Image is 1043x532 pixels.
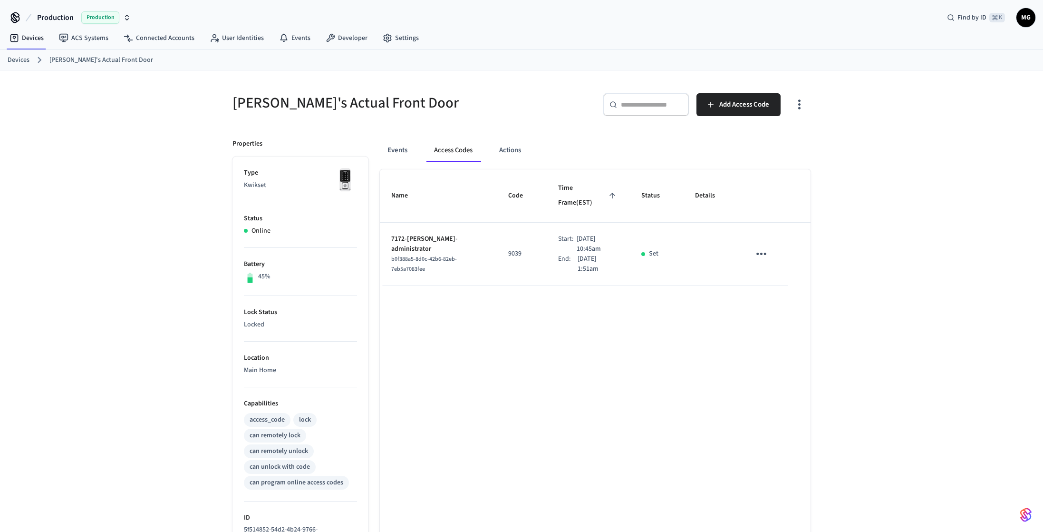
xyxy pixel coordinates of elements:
[244,320,357,330] p: Locked
[271,30,318,47] a: Events
[232,93,516,113] h5: [PERSON_NAME]'s Actual Front Door
[719,99,769,111] span: Add Access Code
[8,55,29,65] a: Devices
[244,365,357,375] p: Main Home
[250,446,308,456] div: can remotely unlock
[508,188,535,203] span: Code
[380,139,811,162] div: ant example
[244,353,357,363] p: Location
[49,55,153,65] a: [PERSON_NAME]'s Actual Front Door
[391,234,485,254] p: 7172-[PERSON_NAME]-administrator
[380,169,811,286] table: sticky table
[251,226,270,236] p: Online
[375,30,426,47] a: Settings
[391,255,457,273] span: b0f388a5-8d0c-42b6-82eb-7eb5a7083fee
[558,181,618,211] span: Time Frame(EST)
[81,11,119,24] span: Production
[244,168,357,178] p: Type
[258,272,270,282] p: 45%
[299,415,311,425] div: lock
[51,30,116,47] a: ACS Systems
[202,30,271,47] a: User Identities
[696,93,781,116] button: Add Access Code
[939,9,1013,26] div: Find by ID⌘ K
[250,478,343,488] div: can program online access codes
[649,249,658,259] p: Set
[558,254,578,274] div: End:
[1017,9,1034,26] span: MG
[37,12,74,23] span: Production
[250,462,310,472] div: can unlock with code
[577,234,618,254] p: [DATE] 10:45am
[508,249,535,259] p: 9039
[558,234,577,254] div: Start:
[492,139,529,162] button: Actions
[244,513,357,523] p: ID
[333,168,357,192] img: Kwikset Halo Touchscreen Wifi Enabled Smart Lock, Polished Chrome, Front
[380,139,415,162] button: Events
[1016,8,1035,27] button: MG
[695,188,727,203] span: Details
[391,188,420,203] span: Name
[578,254,618,274] p: [DATE] 1:51am
[250,415,285,425] div: access_code
[244,399,357,409] p: Capabilities
[426,139,480,162] button: Access Codes
[1020,507,1032,522] img: SeamLogoGradient.69752ec5.svg
[2,30,51,47] a: Devices
[116,30,202,47] a: Connected Accounts
[244,259,357,269] p: Battery
[641,188,672,203] span: Status
[957,13,986,22] span: Find by ID
[318,30,375,47] a: Developer
[232,139,262,149] p: Properties
[244,180,357,190] p: Kwikset
[989,13,1005,22] span: ⌘ K
[250,431,300,441] div: can remotely lock
[244,214,357,224] p: Status
[244,307,357,317] p: Lock Status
